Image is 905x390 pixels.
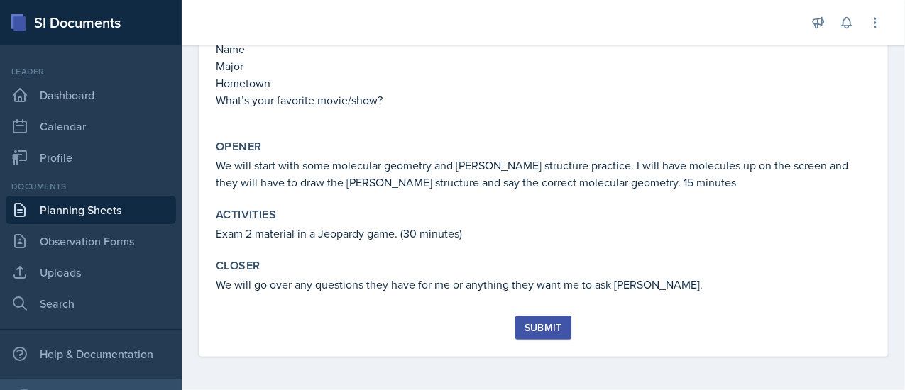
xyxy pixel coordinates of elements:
[216,40,871,57] p: Name
[6,196,176,224] a: Planning Sheets
[515,316,571,340] button: Submit
[216,208,276,222] label: Activities
[216,225,871,242] p: Exam 2 material in a Jeopardy game. (30 minutes)
[6,227,176,255] a: Observation Forms
[6,112,176,140] a: Calendar
[6,258,176,286] a: Uploads
[525,322,562,333] div: Submit
[216,74,871,91] p: Hometown
[216,276,871,293] p: We will go over any questions they have for me or anything they want me to ask [PERSON_NAME].
[216,57,871,74] p: Major
[216,157,871,191] p: We will start with some molecular geometry and [PERSON_NAME] structure practice. I will have mole...
[6,289,176,318] a: Search
[216,259,260,273] label: Closer
[6,143,176,172] a: Profile
[6,340,176,368] div: Help & Documentation
[6,81,176,109] a: Dashboard
[216,91,871,108] p: What’s your favorite movie/show?
[6,65,176,78] div: Leader
[216,140,261,154] label: Opener
[6,180,176,193] div: Documents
